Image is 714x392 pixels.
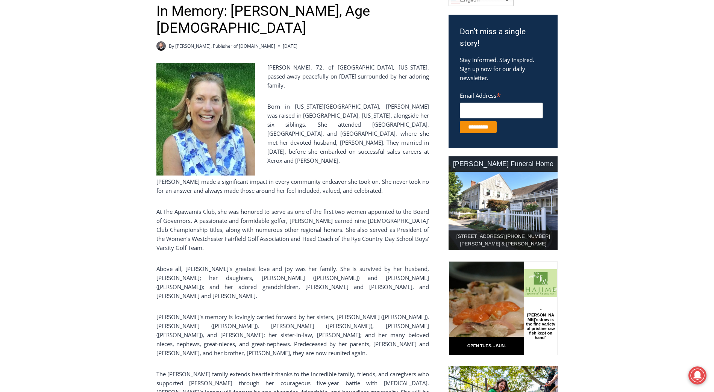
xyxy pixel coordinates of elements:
[156,264,429,300] p: Above all, [PERSON_NAME]’s greatest love and joy was her family. She is survived by her husband, ...
[181,73,364,94] a: Intern @ [DOMAIN_NAME]
[197,75,349,92] span: Intern @ [DOMAIN_NAME]
[460,88,543,101] label: Email Address
[156,177,429,195] p: [PERSON_NAME] made a significant impact in every community endeavor she took on. She never took n...
[449,230,558,251] div: [STREET_ADDRESS] [PHONE_NUMBER] [PERSON_NAME] & [PERSON_NAME]
[460,26,546,50] h3: Don't miss a single story!
[175,43,275,49] a: [PERSON_NAME], Publisher of [DOMAIN_NAME]
[156,41,166,51] a: Author image
[77,47,107,90] div: "[PERSON_NAME]'s draw is the fine variety of pristine raw fish kept on hand"
[156,63,255,176] img: Obituary - Maryanne Bardwil Lynch IMG_5518
[190,0,355,73] div: "At the 10am stand-up meeting, each intern gets a chance to take [PERSON_NAME] and the other inte...
[0,76,76,94] a: Open Tues. - Sun. [PHONE_NUMBER]
[169,42,174,50] span: By
[460,55,546,82] p: Stay informed. Stay inspired. Sign up now for our daily newsletter.
[156,3,429,37] h1: In Memory: [PERSON_NAME], Age [DEMOGRAPHIC_DATA]
[283,42,297,50] time: [DATE]
[2,77,74,106] span: Open Tues. - Sun. [PHONE_NUMBER]
[156,312,429,357] p: [PERSON_NAME]’s memory is lovingly carried forward by her sisters, [PERSON_NAME] ([PERSON_NAME]),...
[156,63,429,90] p: [PERSON_NAME], 72, of [GEOGRAPHIC_DATA], [US_STATE], passed away peacefully on [DATE] surrounded ...
[156,102,429,165] p: Born in [US_STATE][GEOGRAPHIC_DATA], [PERSON_NAME] was raised in [GEOGRAPHIC_DATA], [US_STATE], a...
[156,207,429,252] p: At The Apawamis Club, she was honored to serve as one of the first two women appointed to the Boa...
[449,156,558,172] div: [PERSON_NAME] Funeral Home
